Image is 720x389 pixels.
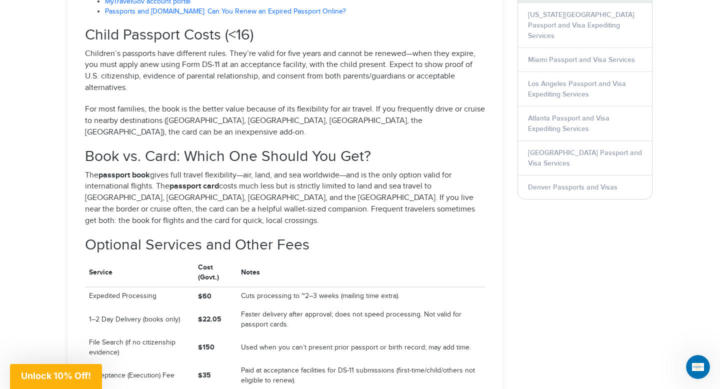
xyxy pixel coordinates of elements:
p: For most families, the book is the better value because of its flexibility for air travel. If you... [85,104,485,138]
td: Cuts processing to ~2–3 weeks (mailing time extra). [237,287,485,306]
strong: $60 [198,292,211,300]
p: Children’s passports have different rules. They’re valid for five years and cannot be renewed—whe... [85,48,485,94]
span: Unlock 10% Off! [21,370,91,381]
h2: Optional Services and Other Fees [85,237,485,253]
a: Passports and [DOMAIN_NAME]: Can You Renew an Expired Passport Online? [105,7,345,15]
a: Los Angeles Passport and Visa Expediting Services [528,79,626,98]
a: Miami Passport and Visa Services [528,55,635,64]
div: Unlock 10% Off! [10,364,102,389]
th: Notes [237,258,485,287]
strong: passport book [98,170,150,180]
strong: $22.05 [198,315,221,323]
iframe: Intercom live chat [686,355,710,379]
p: The gives full travel flexibility—air, land, and sea worldwide—and is the only option valid for i... [85,170,485,227]
th: Service [85,258,194,287]
a: [US_STATE][GEOGRAPHIC_DATA] Passport and Visa Expediting Services [528,10,634,40]
td: Used when you can’t present prior passport or birth record; may add time. [237,334,485,362]
th: Cost (Govt.) [194,258,237,287]
strong: $150 [198,343,214,351]
td: 1–2 Day Delivery (books only) [85,306,194,334]
h2: Child Passport Costs (<16) [85,27,485,43]
td: Expedited Processing [85,287,194,306]
strong: $35 [198,371,211,379]
td: Faster delivery after approval; does not speed processing. Not valid for passport cards. [237,306,485,334]
a: Atlanta Passport and Visa Expediting Services [528,114,609,133]
a: Denver Passports and Visas [528,183,617,191]
h2: Book vs. Card: Which One Should You Get? [85,148,485,165]
a: [GEOGRAPHIC_DATA] Passport and Visa Services [528,148,642,167]
strong: passport card [169,181,219,191]
td: File Search (if no citizenship evidence) [85,334,194,362]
